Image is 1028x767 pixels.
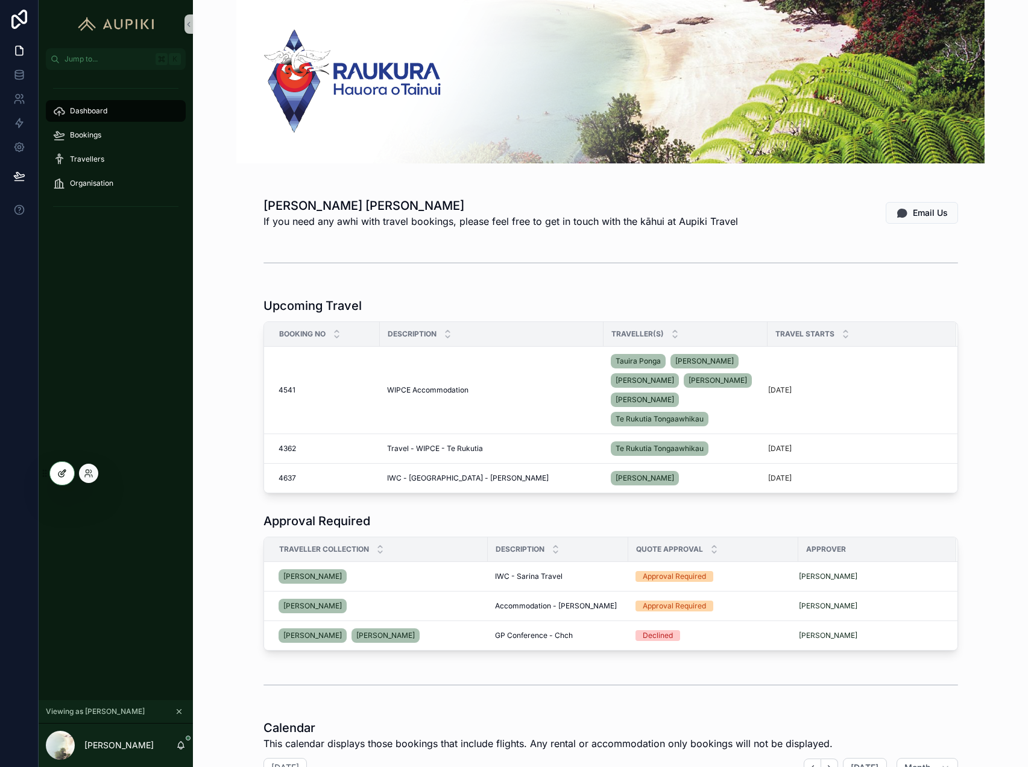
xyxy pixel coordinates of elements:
[279,596,481,616] a: [PERSON_NAME]
[886,202,958,224] button: Email Us
[46,707,145,716] span: Viewing as [PERSON_NAME]
[768,385,942,395] a: [DATE]
[279,626,481,645] a: [PERSON_NAME][PERSON_NAME]
[775,329,834,339] span: Travel Starts
[643,630,673,641] div: Declined
[39,70,193,232] div: scrollable content
[913,207,948,219] span: Email Us
[263,197,738,214] h1: [PERSON_NAME] [PERSON_NAME]
[279,385,373,395] a: 4541
[768,444,792,453] p: [DATE]
[635,630,791,641] a: Declined
[46,124,186,146] a: Bookings
[263,214,738,229] span: If you need any awhi with travel bookings, please feel free to get in touch with the kāhui at Aup...
[495,601,617,611] span: Accommodation - [PERSON_NAME]
[799,572,942,581] a: [PERSON_NAME]
[70,154,104,164] span: Travellers
[799,572,857,581] a: [PERSON_NAME]
[279,329,326,339] span: Booking No
[279,444,373,453] a: 4362
[616,414,704,424] span: Te Rukutia Tongaawhikau
[70,106,107,116] span: Dashboard
[387,473,549,483] span: IWC - [GEOGRAPHIC_DATA] - [PERSON_NAME]
[768,444,942,453] a: [DATE]
[611,439,760,458] a: Te Rukutia Tongaawhikau
[616,395,674,405] span: [PERSON_NAME]
[387,385,468,395] span: WIPCE Accommodation
[684,373,752,388] a: [PERSON_NAME]
[495,631,621,640] a: GP Conference - Chch
[768,385,792,395] p: [DATE]
[611,329,664,339] span: Traveller(s)
[611,352,760,429] a: Tauira Ponga[PERSON_NAME][PERSON_NAME][PERSON_NAME][PERSON_NAME]Te Rukutia Tongaawhikau
[70,178,113,188] span: Organisation
[46,148,186,170] a: Travellers
[279,567,481,586] a: [PERSON_NAME]
[356,631,415,640] span: [PERSON_NAME]
[768,473,942,483] a: [DATE]
[616,356,661,366] span: Tauira Ponga
[263,736,833,751] span: This calendar displays those bookings that include flights. Any rental or accommodation only book...
[496,544,544,554] span: Description
[283,631,342,640] span: [PERSON_NAME]
[170,54,180,64] span: K
[495,631,573,640] span: GP Conference - Chch
[388,329,437,339] span: Description
[65,54,151,64] span: Jump to...
[352,628,420,643] a: [PERSON_NAME]
[84,739,154,751] p: [PERSON_NAME]
[611,373,679,388] a: [PERSON_NAME]
[46,172,186,194] a: Organisation
[799,601,857,611] a: [PERSON_NAME]
[670,354,739,368] a: [PERSON_NAME]
[495,572,621,581] a: IWC - Sarina Travel
[387,473,596,483] a: IWC - [GEOGRAPHIC_DATA] - [PERSON_NAME]
[279,473,373,483] a: 4637
[70,130,101,140] span: Bookings
[495,601,621,611] a: Accommodation - [PERSON_NAME]
[616,473,674,483] span: [PERSON_NAME]
[636,544,703,554] span: Quote Approval
[279,544,369,554] span: Traveller collection
[46,48,186,70] button: Jump to...K
[263,719,833,736] h1: Calendar
[643,601,706,611] div: Approval Required
[675,356,734,366] span: [PERSON_NAME]
[387,444,596,453] a: Travel - WIPCE - Te Rukutia
[283,601,342,611] span: [PERSON_NAME]
[611,354,666,368] a: Tauira Ponga
[635,571,791,582] a: Approval Required
[46,100,186,122] a: Dashboard
[263,297,362,314] h1: Upcoming Travel
[689,376,747,385] span: [PERSON_NAME]
[279,385,295,395] span: 4541
[611,469,760,488] a: [PERSON_NAME]
[387,444,483,453] span: Travel - WIPCE - Te Rukutia
[799,631,857,640] a: [PERSON_NAME]
[279,628,347,643] a: [PERSON_NAME]
[616,444,704,453] span: Te Rukutia Tongaawhikau
[279,569,347,584] a: [PERSON_NAME]
[806,544,846,554] span: Approver
[279,444,296,453] span: 4362
[495,572,563,581] span: IWC - Sarina Travel
[72,14,160,34] img: App logo
[799,601,942,611] a: [PERSON_NAME]
[263,513,370,529] h1: Approval Required
[387,385,596,395] a: WIPCE Accommodation
[643,571,706,582] div: Approval Required
[611,412,708,426] a: Te Rukutia Tongaawhikau
[611,393,679,407] a: [PERSON_NAME]
[635,601,791,611] a: Approval Required
[279,473,296,483] span: 4637
[283,572,342,581] span: [PERSON_NAME]
[616,376,674,385] span: [PERSON_NAME]
[611,471,679,485] a: [PERSON_NAME]
[279,599,347,613] a: [PERSON_NAME]
[611,441,708,456] a: Te Rukutia Tongaawhikau
[799,631,942,640] a: [PERSON_NAME]
[768,473,792,483] p: [DATE]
